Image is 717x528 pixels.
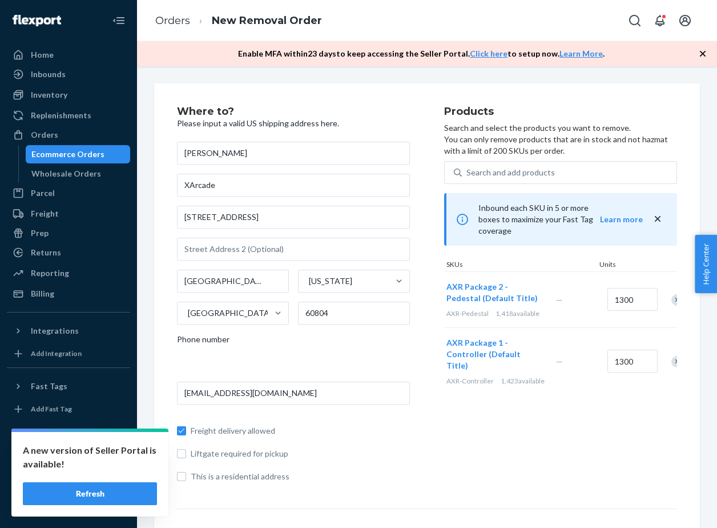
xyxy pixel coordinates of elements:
a: Reporting [7,264,130,282]
div: Prep [31,227,49,239]
div: Orders [31,129,58,141]
input: First & Last Name [177,142,410,165]
p: Enable MFA within 23 days to keep accessing the Seller Portal. to setup now. . [238,48,605,59]
a: Ecommerce Orders [26,145,131,163]
input: Company Name [177,174,410,197]
span: 1,423 available [501,377,545,385]
div: [GEOGRAPHIC_DATA] [188,307,272,319]
div: Remove Item [671,294,683,306]
div: Ecommerce Orders [31,149,104,160]
span: AXR Package 2 - Pedestal (Default Title) [446,282,538,303]
input: Freight delivery allowed [177,426,186,435]
div: Freight [31,208,59,219]
input: Street Address [177,206,410,229]
div: Replenishments [31,110,91,121]
button: close [652,213,663,225]
div: Inbounds [31,69,66,80]
div: Home [31,49,54,61]
div: Billing [31,288,54,299]
span: Liftgate required for pickup [191,448,410,459]
h2: Where to? [177,106,410,118]
a: Prep [7,224,130,242]
div: [US_STATE] [309,275,352,287]
a: New Removal Order [212,14,322,27]
div: Integrations [31,325,79,337]
a: Settings [7,438,130,456]
a: Wholesale Orders [26,165,131,183]
button: Fast Tags [7,377,130,395]
input: Street Address 2 (Optional) [177,238,410,261]
button: Learn more [600,214,643,225]
input: [GEOGRAPHIC_DATA] [187,307,188,319]
div: Inbound each SKU in 5 or more boxes to maximize your Fast Tag coverage [444,193,677,246]
button: Open notifications [648,9,671,32]
input: Quantity [607,350,658,373]
input: Quantity [607,288,658,311]
span: Freight delivery allowed [191,425,410,437]
button: Give Feedback [7,496,130,514]
input: Liftgate required for pickup [177,449,186,458]
button: AXR Package 1 - Controller (Default Title) [446,337,542,371]
span: 1,418 available [496,309,539,318]
span: — [556,357,563,366]
div: Remove Item [671,356,683,367]
div: Inventory [31,89,67,101]
div: Returns [31,247,61,258]
input: [US_STATE] [308,275,309,287]
div: Add Integration [31,349,82,358]
button: Open account menu [674,9,696,32]
span: Phone number [177,334,229,350]
button: Open Search Box [623,9,646,32]
button: Refresh [23,482,157,505]
a: Inventory [7,86,130,104]
p: A new version of Seller Portal is available! [23,443,157,471]
a: Parcel [7,184,130,202]
div: Parcel [31,187,55,199]
a: Returns [7,243,130,262]
button: Integrations [7,322,130,340]
a: Orders [155,14,190,27]
span: — [556,295,563,305]
div: Search and add products [466,167,555,178]
ol: breadcrumbs [146,4,331,38]
div: Reporting [31,267,69,279]
a: Orders [7,126,130,144]
a: Learn More [559,49,603,58]
span: AXR-Pedestal [446,309,489,318]
h2: Products [444,106,677,118]
div: Add Fast Tag [31,404,72,414]
input: City [177,270,289,293]
span: This is a residential address [191,471,410,482]
p: Search and select the products you want to remove. You can only remove products that are in stock... [444,122,677,157]
a: Inbounds [7,65,130,83]
div: Units [597,259,648,271]
div: Fast Tags [31,381,67,392]
a: Add Fast Tag [7,400,130,418]
img: Flexport logo [13,15,61,26]
span: AXR-Controller [446,377,494,385]
a: Help Center [7,477,130,495]
input: Email (Required) [177,382,410,405]
input: This is a residential address [177,472,186,481]
span: AXR Package 1 - Controller (Default Title) [446,338,521,370]
div: SKUs [444,259,597,271]
p: Please input a valid US shipping address here. [177,118,410,129]
a: Click here [470,49,507,58]
a: Freight [7,205,130,223]
button: Close Navigation [107,9,130,32]
button: Talk to Support [7,457,130,475]
button: Help Center [695,235,717,293]
div: Wholesale Orders [31,168,101,179]
a: Billing [7,285,130,303]
input: ZIP Code [298,302,410,325]
button: AXR Package 2 - Pedestal (Default Title) [446,281,542,304]
a: Home [7,46,130,64]
a: Add Integration [7,345,130,363]
a: Replenishments [7,106,130,125]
